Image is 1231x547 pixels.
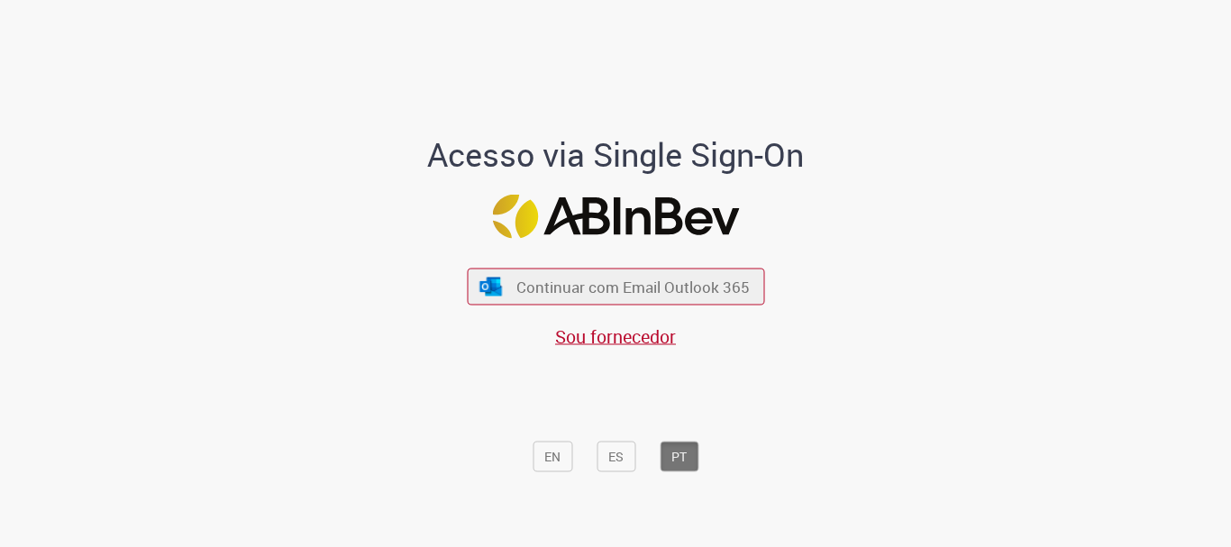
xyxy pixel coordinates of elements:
button: EN [533,442,572,472]
button: ES [597,442,635,472]
span: Continuar com Email Outlook 365 [516,277,750,297]
a: Sou fornecedor [555,324,676,349]
button: PT [660,442,698,472]
img: ícone Azure/Microsoft 360 [479,277,504,296]
img: Logo ABInBev [492,195,739,239]
button: ícone Azure/Microsoft 360 Continuar com Email Outlook 365 [467,269,764,305]
h1: Acesso via Single Sign-On [366,137,866,173]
